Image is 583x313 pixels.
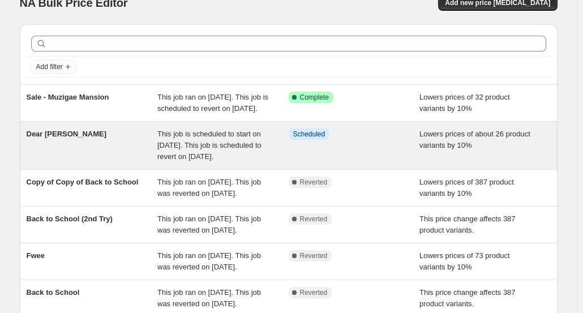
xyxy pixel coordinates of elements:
span: This job is scheduled to start on [DATE]. This job is scheduled to revert on [DATE]. [157,130,262,161]
span: This job ran on [DATE]. This job was reverted on [DATE]. [157,251,261,271]
span: Reverted [300,251,328,260]
span: Sale - Muzigae Mansion [27,93,109,101]
span: This price change affects 387 product variants. [419,288,516,308]
span: This job ran on [DATE]. This job was reverted on [DATE]. [157,215,261,234]
span: Reverted [300,215,328,224]
span: Back to School [27,288,80,297]
span: Add filter [36,62,63,71]
span: Complete [300,93,329,102]
span: Copy of Copy of Back to School [27,178,139,186]
span: Reverted [300,178,328,187]
span: Scheduled [293,130,325,139]
span: Lowers prices of 32 product variants by 10% [419,93,510,113]
span: Dear [PERSON_NAME] [27,130,107,138]
span: Back to School (2nd Try) [27,215,113,223]
span: This job ran on [DATE]. This job is scheduled to revert on [DATE]. [157,93,268,113]
span: Lowers prices of about 26 product variants by 10% [419,130,530,149]
span: Lowers prices of 387 product variants by 10% [419,178,514,198]
span: This price change affects 387 product variants. [419,215,516,234]
button: Add filter [31,60,76,74]
span: Fwee [27,251,45,260]
span: This job ran on [DATE]. This job was reverted on [DATE]. [157,288,261,308]
span: Reverted [300,288,328,297]
span: Lowers prices of 73 product variants by 10% [419,251,510,271]
span: This job ran on [DATE]. This job was reverted on [DATE]. [157,178,261,198]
